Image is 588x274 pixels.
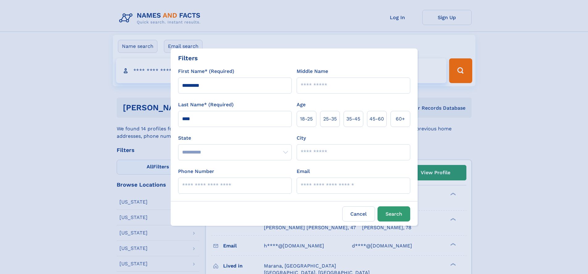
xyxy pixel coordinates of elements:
label: State [178,134,292,142]
label: Phone Number [178,168,214,175]
label: City [297,134,306,142]
span: 60+ [396,115,405,123]
span: 25‑35 [323,115,337,123]
label: Age [297,101,306,108]
span: 35‑45 [346,115,360,123]
label: Middle Name [297,68,328,75]
label: Cancel [342,206,375,221]
label: First Name* (Required) [178,68,234,75]
label: Last Name* (Required) [178,101,234,108]
span: 45‑60 [369,115,384,123]
span: 18‑25 [300,115,313,123]
button: Search [377,206,410,221]
div: Filters [178,53,198,63]
label: Email [297,168,310,175]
